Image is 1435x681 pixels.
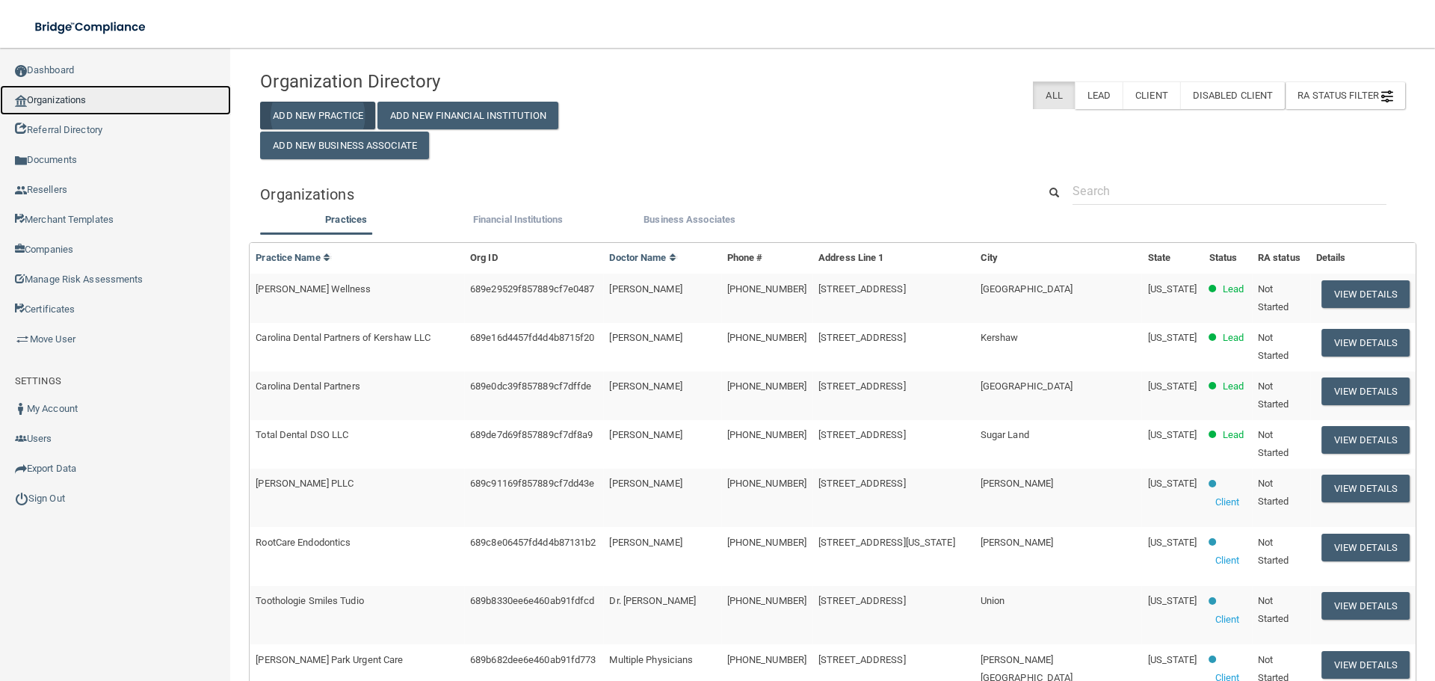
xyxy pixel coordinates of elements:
[15,332,30,347] img: briefcase.64adab9b.png
[470,478,594,489] span: 689c91169f857889cf7dd43e
[1297,90,1393,101] span: RA Status Filter
[818,283,906,295] span: [STREET_ADDRESS]
[1223,426,1244,444] p: Lead
[1033,81,1074,109] label: All
[15,155,27,167] img: icon-documents.8dae5593.png
[256,537,351,548] span: RootCare Endodontics
[15,372,61,390] label: SETTINGS
[1180,81,1286,109] label: Disabled Client
[268,211,425,229] label: Practices
[256,429,348,440] span: Total Dental DSO LLC
[256,252,330,263] a: Practice Name
[818,537,955,548] span: [STREET_ADDRESS][US_STATE]
[260,102,375,129] button: Add New Practice
[727,478,806,489] span: [PHONE_NUMBER]
[1123,81,1180,109] label: Client
[1321,534,1410,561] button: View Details
[611,211,768,229] label: Business Associates
[377,102,558,129] button: Add New Financial Institution
[256,380,359,392] span: Carolina Dental Partners
[981,478,1053,489] span: [PERSON_NAME]
[432,211,604,232] li: Financial Institutions
[812,243,975,274] th: Address Line 1
[464,243,603,274] th: Org ID
[818,478,906,489] span: [STREET_ADDRESS]
[256,478,354,489] span: [PERSON_NAME] PLLC
[1223,329,1244,347] p: Lead
[15,65,27,77] img: ic_dashboard_dark.d01f4a41.png
[325,214,367,225] span: Practices
[1381,90,1393,102] img: icon-filter@2x.21656d0b.png
[727,654,806,665] span: [PHONE_NUMBER]
[260,211,432,232] li: Practices
[470,654,596,665] span: 689b682dee6e460ab91fd773
[1148,654,1197,665] span: [US_STATE]
[721,243,812,274] th: Phone #
[981,332,1019,343] span: Kershaw
[604,211,776,232] li: Business Associate
[1310,243,1416,274] th: Details
[15,492,28,505] img: ic_power_dark.7ecde6b1.png
[1252,243,1310,274] th: RA status
[975,243,1142,274] th: City
[609,595,696,606] span: Dr. [PERSON_NAME]
[1148,332,1197,343] span: [US_STATE]
[981,283,1073,295] span: [GEOGRAPHIC_DATA]
[470,537,596,548] span: 689c8e06457fd4d4b87131b2
[1321,378,1410,405] button: View Details
[1142,243,1203,274] th: State
[15,185,27,197] img: ic_reseller.de258add.png
[256,283,371,295] span: [PERSON_NAME] Wellness
[1148,283,1197,295] span: [US_STATE]
[981,380,1073,392] span: [GEOGRAPHIC_DATA]
[256,332,430,343] span: Carolina Dental Partners of Kershaw LLC
[727,429,806,440] span: [PHONE_NUMBER]
[981,537,1053,548] span: [PERSON_NAME]
[727,537,806,548] span: [PHONE_NUMBER]
[1258,380,1289,410] span: Not Started
[727,595,806,606] span: [PHONE_NUMBER]
[1258,332,1289,361] span: Not Started
[260,132,429,159] button: Add New Business Associate
[470,380,591,392] span: 689e0dc39f857889cf7dffde
[609,332,682,343] span: [PERSON_NAME]
[260,72,627,91] h4: Organization Directory
[609,283,682,295] span: [PERSON_NAME]
[727,283,806,295] span: [PHONE_NUMBER]
[818,332,906,343] span: [STREET_ADDRESS]
[260,186,1016,203] h5: Organizations
[1203,243,1252,274] th: Status
[1258,478,1289,507] span: Not Started
[439,211,596,229] label: Financial Institutions
[644,214,735,225] span: Business Associates
[1073,177,1386,205] input: Search
[470,595,594,606] span: 689b8330ee6e460ab91fdfcd
[1148,429,1197,440] span: [US_STATE]
[1075,81,1123,109] label: Lead
[15,403,27,415] img: ic_user_dark.df1a06c3.png
[818,429,906,440] span: [STREET_ADDRESS]
[1223,280,1244,298] p: Lead
[727,380,806,392] span: [PHONE_NUMBER]
[818,380,906,392] span: [STREET_ADDRESS]
[470,332,594,343] span: 689e16d4457fd4d4b8715f20
[1148,478,1197,489] span: [US_STATE]
[470,283,594,295] span: 689e29529f857889cf7e0487
[1321,329,1410,357] button: View Details
[609,429,682,440] span: [PERSON_NAME]
[818,595,906,606] span: [STREET_ADDRESS]
[470,429,593,440] span: 689de7d69f857889cf7df8a9
[15,95,27,107] img: organization-icon.f8decf85.png
[1321,475,1410,502] button: View Details
[1215,493,1240,511] p: Client
[1321,426,1410,454] button: View Details
[609,654,693,665] span: Multiple Physicians
[473,214,563,225] span: Financial Institutions
[256,654,403,665] span: [PERSON_NAME] Park Urgent Care
[981,429,1029,440] span: Sugar Land
[727,332,806,343] span: [PHONE_NUMBER]
[1176,575,1417,635] iframe: Drift Widget Chat Controller
[1215,552,1240,570] p: Client
[609,252,676,263] a: Doctor Name
[609,537,682,548] span: [PERSON_NAME]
